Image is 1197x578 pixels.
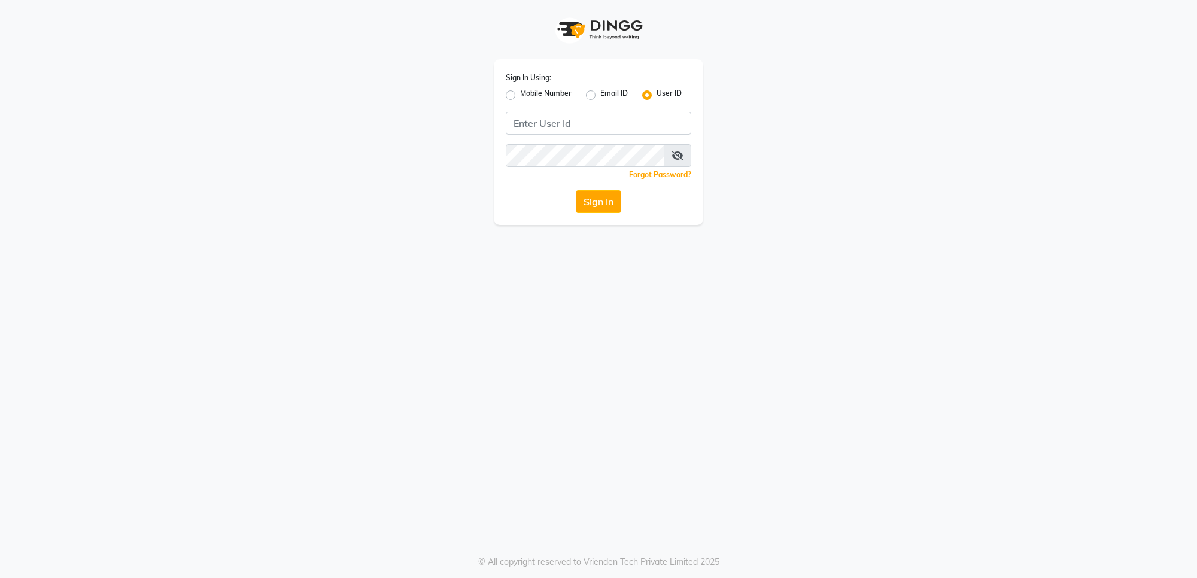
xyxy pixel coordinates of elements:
input: Username [506,112,691,135]
label: Mobile Number [520,88,572,102]
label: User ID [657,88,682,102]
input: Username [506,144,664,167]
img: logo1.svg [551,12,646,47]
label: Email ID [600,88,628,102]
a: Forgot Password? [629,170,691,179]
button: Sign In [576,190,621,213]
label: Sign In Using: [506,72,551,83]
